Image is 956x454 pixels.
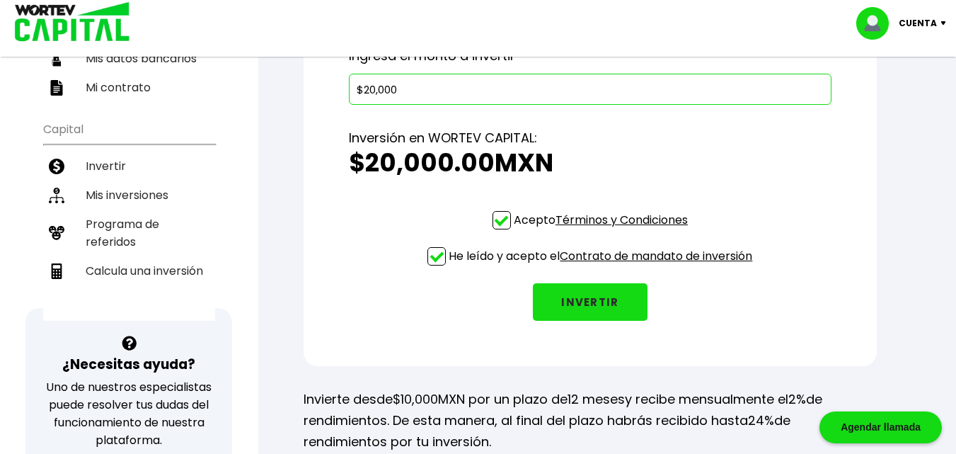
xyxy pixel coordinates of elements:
img: calculadora-icon.17d418c4.svg [49,263,64,279]
a: Invertir [43,152,215,181]
p: Acepto [514,211,688,229]
img: icon-down [937,21,956,25]
span: 2% [788,390,806,408]
div: Agendar llamada [819,412,942,443]
ul: Capital [43,113,215,321]
button: INVERTIR [533,283,647,321]
a: Mi contrato [43,73,215,102]
a: Mis inversiones [43,181,215,210]
img: invertir-icon.b3b967d7.svg [49,159,64,174]
img: profile-image [856,7,899,40]
a: Calcula una inversión [43,256,215,285]
span: 12 meses [568,390,625,408]
h2: $20,000.00 MXN [349,149,831,177]
p: Uno de nuestros especialistas puede resolver tus dudas del funcionamiento de nuestra plataforma. [44,378,214,449]
p: Cuenta [899,13,937,34]
p: Invierte desde MXN por un plazo de y recibe mensualmente el de rendimientos. De esta manera, al f... [304,389,877,453]
span: $10,000 [393,390,438,408]
a: Mis datos bancarios [43,44,215,73]
a: Programa de referidos [43,210,215,256]
span: 24% [748,412,774,429]
img: contrato-icon.f2db500c.svg [49,80,64,96]
a: Contrato de mandato de inversión [560,248,752,264]
img: datos-icon.10cf9172.svg [49,51,64,67]
a: Términos y Condiciones [555,212,688,228]
img: recomiendanos-icon.9b8e9327.svg [49,225,64,241]
p: Inversión en WORTEV CAPITAL: [349,127,831,149]
p: He leído y acepto el [449,247,752,265]
h3: ¿Necesitas ayuda? [62,354,195,375]
img: inversiones-icon.6695dc30.svg [49,188,64,203]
